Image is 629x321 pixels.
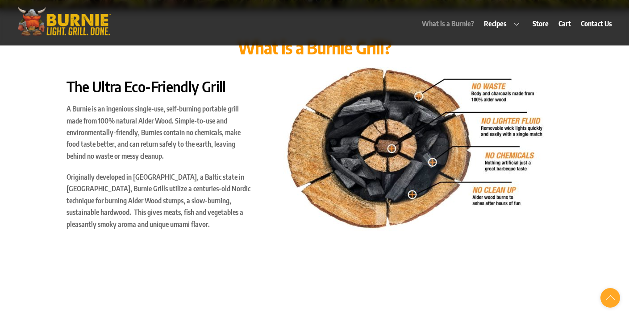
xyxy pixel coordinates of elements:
span: What is a Burnie Grill? [238,36,391,58]
h2: The Ultra Eco-Friendly Grill [67,78,253,96]
a: Burnie Grill [12,25,115,41]
a: What is a Burnie? [418,13,479,34]
a: Contact Us [577,13,617,34]
a: Store [528,13,553,34]
p: A Burnie is an ingenious single-use, self-burning portable grill made from 100% natural Alder Woo... [67,103,253,162]
a: Recipes [480,13,527,34]
img: burniegrill.com-logo-high-res-2020110_500px [12,4,115,38]
img: burniegrill.com-burnie_info-full [283,67,544,235]
p: Originally developed in [GEOGRAPHIC_DATA], a Baltic state in [GEOGRAPHIC_DATA], Burnie Grills uti... [67,171,253,230]
a: Cart [554,13,575,34]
